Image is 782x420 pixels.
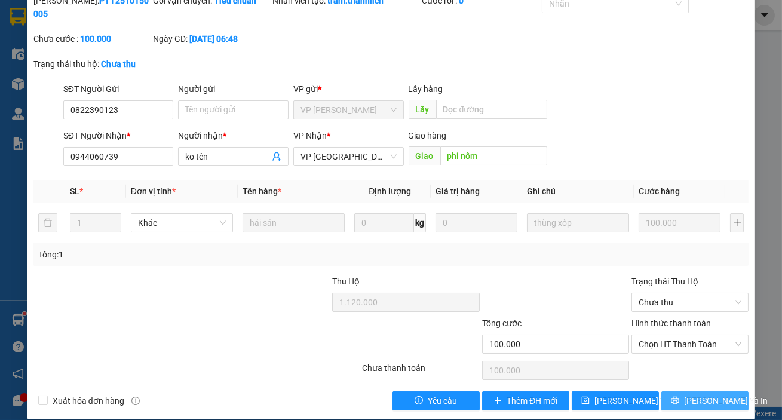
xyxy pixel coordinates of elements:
div: Chưa thanh toán [361,361,480,382]
div: Ngày GD: [153,32,270,45]
button: delete [38,213,57,232]
span: Tên hàng [243,186,281,196]
button: save[PERSON_NAME] thay đổi [572,391,659,410]
span: info-circle [131,397,140,405]
span: exclamation-circle [415,396,423,406]
div: Trạng thái Thu Hộ [631,275,749,288]
th: Ghi chú [522,180,634,203]
input: Dọc đường [436,100,548,119]
button: plusThêm ĐH mới [482,391,569,410]
button: printer[PERSON_NAME] và In [661,391,749,410]
span: Chọn HT Thanh Toán [639,335,741,353]
div: Người gửi [178,82,289,96]
div: Gửi: VP [PERSON_NAME] [9,70,99,95]
input: 0 [639,213,720,232]
span: Khác [138,214,226,232]
div: VP gửi [293,82,404,96]
div: Nhận: VP [GEOGRAPHIC_DATA] [105,70,214,95]
div: SĐT Người Nhận [63,129,174,142]
div: SĐT Người Gửi [63,82,174,96]
div: Người nhận [178,129,289,142]
label: Hình thức thanh toán [631,318,711,328]
div: Trạng thái thu hộ: [33,57,180,70]
div: Tổng: 1 [38,248,303,261]
span: [PERSON_NAME] thay đổi [594,394,690,407]
span: Lấy hàng [409,84,443,94]
span: Tổng cước [482,318,522,328]
span: Thu Hộ [332,277,360,286]
span: Giá trị hàng [436,186,480,196]
span: Chưa thu [639,293,741,311]
span: kg [414,213,426,232]
span: printer [671,396,679,406]
span: Lấy [409,100,436,119]
text: PTT2510150051 [68,50,157,63]
span: Cước hàng [639,186,680,196]
button: plus [730,213,744,232]
span: VP Phan Thiết [300,101,397,119]
input: Dọc đường [440,146,548,165]
span: VP Nhận [293,131,327,140]
span: [PERSON_NAME] và In [684,394,768,407]
span: plus [493,396,502,406]
span: VP Đà Lạt [300,148,397,165]
b: Chưa thu [101,59,136,69]
div: Chưa cước : [33,32,151,45]
span: Đơn vị tính [131,186,176,196]
span: Xuất hóa đơn hàng [48,394,129,407]
button: exclamation-circleYêu cầu [392,391,480,410]
b: 100.000 [80,34,111,44]
span: save [581,396,590,406]
span: SL [70,186,79,196]
input: 0 [436,213,517,232]
span: Giao hàng [409,131,447,140]
span: Giao [409,146,440,165]
span: Định lượng [369,186,411,196]
input: Ghi Chú [527,213,629,232]
span: Yêu cầu [428,394,457,407]
input: VD: Bàn, Ghế [243,213,345,232]
span: user-add [272,152,281,161]
span: Thêm ĐH mới [507,394,557,407]
b: [DATE] 06:48 [189,34,238,44]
